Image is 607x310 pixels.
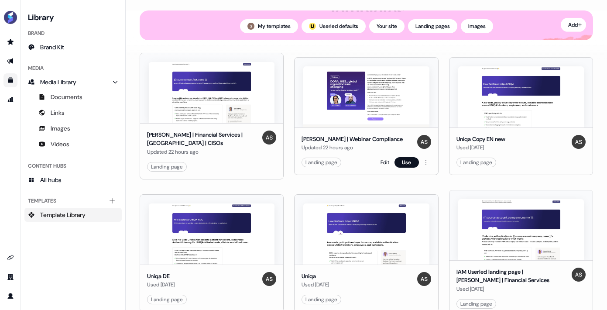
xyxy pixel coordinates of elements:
div: ; [309,23,316,30]
button: Use [394,157,419,168]
div: Used [DATE] [456,143,505,152]
button: Sara | Financial Services | France | CISOs[PERSON_NAME] | Financial Services | [GEOGRAPHIC_DATA] ... [140,53,284,179]
img: Uniqa DE [149,203,274,265]
button: My templates [240,19,298,33]
div: Landing page [151,162,183,171]
span: All hubs [40,176,62,184]
span: Brand Kit [40,43,64,52]
div: Used [DATE] [456,285,568,293]
div: Media [24,61,122,75]
img: userled logo [309,23,316,30]
img: Sara | Financial Services | France | CISOs [149,62,274,123]
div: Landing page [460,300,492,308]
a: Go to outbound experience [3,54,17,68]
div: Landing page [151,295,183,304]
a: Videos [24,137,122,151]
a: Media Library [24,75,122,89]
a: Go to templates [3,73,17,87]
a: Template Library [24,208,122,222]
span: Media Library [40,78,76,86]
div: Used [DATE] [302,280,329,289]
a: Links [24,106,122,120]
div: Landing page [305,158,337,167]
div: Updated 22 hours ago [147,148,259,156]
button: Add [561,18,586,32]
button: Uniqa Copy EN newUniqa Copy EN newUsed [DATE]AntoniLanding page [449,53,593,179]
img: Antoni [262,131,276,145]
img: Sara [247,23,254,30]
div: [PERSON_NAME] | Financial Services | [GEOGRAPHIC_DATA] | CISOs [147,131,259,148]
img: Antoni [417,272,431,286]
span: Images [51,124,70,133]
button: userled logo;Userled defaults [302,19,366,33]
img: Antoni [572,268,586,282]
a: All hubs [24,173,122,187]
img: Uniqa Copy EN new [458,66,584,127]
h3: Library [24,10,122,23]
span: Links [51,108,65,117]
div: Uniqa [302,272,329,281]
a: Go to attribution [3,93,17,107]
img: Sara | Webinar Compliance [303,66,429,127]
img: IAM Userled landing page | Kasper | Financial Services [458,199,584,260]
a: Images [24,121,122,135]
div: Landing page [460,158,492,167]
img: Antoni [572,135,586,149]
div: [PERSON_NAME] | Webinar Compliance [302,135,403,144]
a: Brand Kit [24,40,122,54]
a: Go to prospects [3,35,17,49]
img: Uniqa [303,203,429,265]
img: Antoni [262,272,276,286]
div: Landing page [305,295,337,304]
span: Template Library [40,210,86,219]
div: Uniqa Copy EN new [456,135,505,144]
div: Content Hubs [24,159,122,173]
div: Brand [24,26,122,40]
span: Videos [51,140,69,148]
div: Used [DATE] [147,280,175,289]
span: Documents [51,93,82,101]
img: Antoni [417,135,431,149]
button: Sara | Webinar Compliance[PERSON_NAME] | Webinar ComplianceUpdated 22 hours agoAntoniLanding page... [294,53,438,179]
button: Images [461,19,493,33]
div: Uniqa DE [147,272,175,281]
a: Go to profile [3,289,17,303]
a: Edit [381,158,389,167]
a: Documents [24,90,122,104]
button: Landing pages [408,19,457,33]
div: IAM Userled landing page | [PERSON_NAME] | Financial Services [456,268,568,285]
button: Your site [369,19,405,33]
a: Go to team [3,270,17,284]
div: Updated 22 hours ago [302,143,403,152]
div: Templates [24,194,122,208]
a: Go to integrations [3,251,17,265]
